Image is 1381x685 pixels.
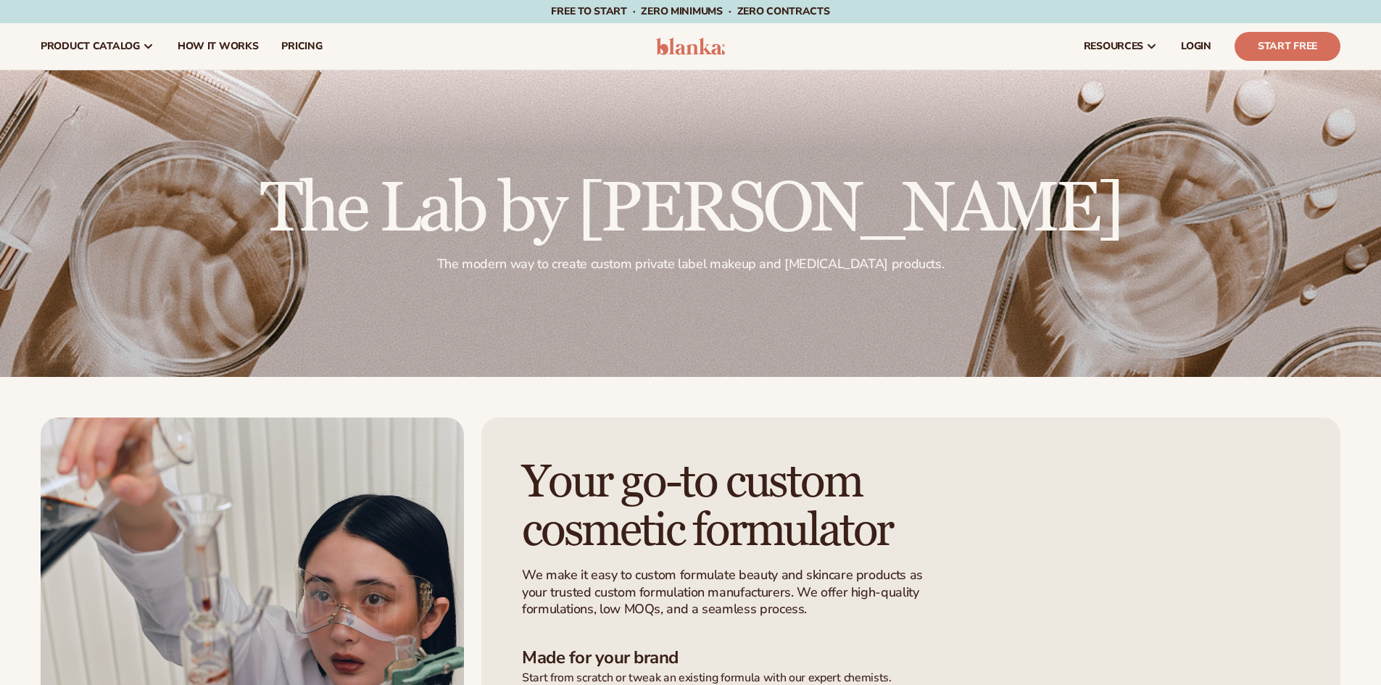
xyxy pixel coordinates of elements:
[551,4,829,18] span: Free to start · ZERO minimums · ZERO contracts
[1072,23,1169,70] a: resources
[270,23,333,70] a: pricing
[1169,23,1223,70] a: LOGIN
[29,23,166,70] a: product catalog
[1084,41,1143,52] span: resources
[260,256,1121,273] p: The modern way to create custom private label makeup and [MEDICAL_DATA] products.
[522,567,932,618] p: We make it easy to custom formulate beauty and skincare products as your trusted custom formulati...
[522,647,1300,668] h3: Made for your brand
[1235,32,1340,61] a: Start Free
[1181,41,1211,52] span: LOGIN
[260,175,1121,244] h2: The Lab by [PERSON_NAME]
[656,38,725,55] img: logo
[41,41,140,52] span: product catalog
[522,458,963,555] h1: Your go-to custom cosmetic formulator
[178,41,259,52] span: How It Works
[166,23,270,70] a: How It Works
[281,41,322,52] span: pricing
